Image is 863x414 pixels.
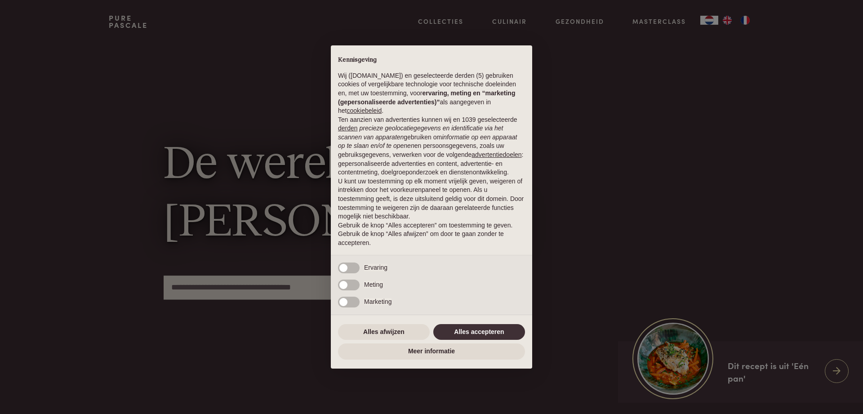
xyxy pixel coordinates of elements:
p: U kunt uw toestemming op elk moment vrijelijk geven, weigeren of intrekken door het voorkeurenpan... [338,177,525,221]
em: informatie op een apparaat op te slaan en/of te openen [338,134,517,150]
span: Marketing [364,298,391,305]
p: Gebruik de knop “Alles accepteren” om toestemming te geven. Gebruik de knop “Alles afwijzen” om d... [338,221,525,248]
button: Meer informatie [338,343,525,360]
strong: ervaring, meting en “marketing (gepersonaliseerde advertenties)” [338,89,515,106]
span: Meting [364,281,383,288]
button: derden [338,124,358,133]
span: Ervaring [364,264,387,271]
button: advertentiedoelen [472,151,521,160]
button: Alles accepteren [433,324,525,340]
a: cookiebeleid [347,107,382,114]
p: Ten aanzien van advertenties kunnen wij en 1039 geselecteerde gebruiken om en persoonsgegevens, z... [338,116,525,177]
button: Alles afwijzen [338,324,430,340]
p: Wij ([DOMAIN_NAME]) en geselecteerde derden (5) gebruiken cookies of vergelijkbare technologie vo... [338,71,525,116]
h2: Kennisgeving [338,56,525,64]
em: precieze geolocatiegegevens en identificatie via het scannen van apparaten [338,125,503,141]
